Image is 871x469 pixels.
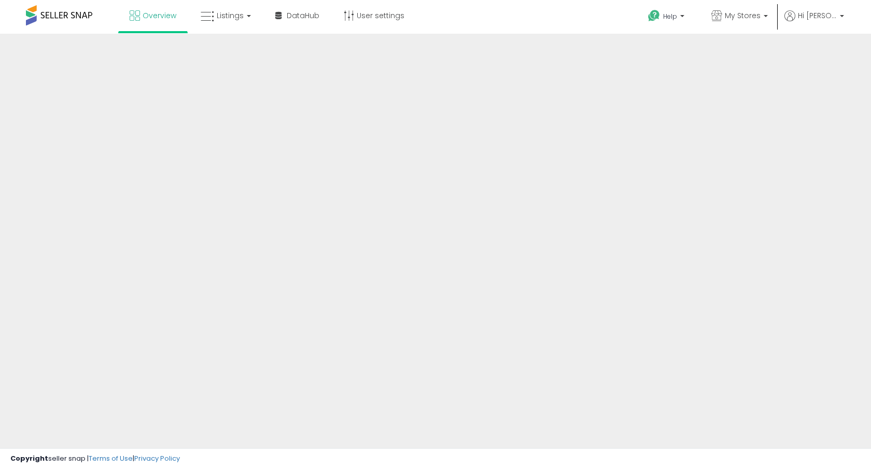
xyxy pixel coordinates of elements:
span: Listings [217,10,244,21]
span: DataHub [287,10,319,21]
span: Overview [143,10,176,21]
div: seller snap | | [10,454,180,464]
a: Hi [PERSON_NAME] [784,10,844,34]
a: Help [640,2,695,34]
span: Hi [PERSON_NAME] [798,10,837,21]
i: Get Help [648,9,661,22]
strong: Copyright [10,453,48,463]
a: Privacy Policy [134,453,180,463]
a: Terms of Use [89,453,133,463]
span: Help [663,12,677,21]
span: My Stores [725,10,761,21]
